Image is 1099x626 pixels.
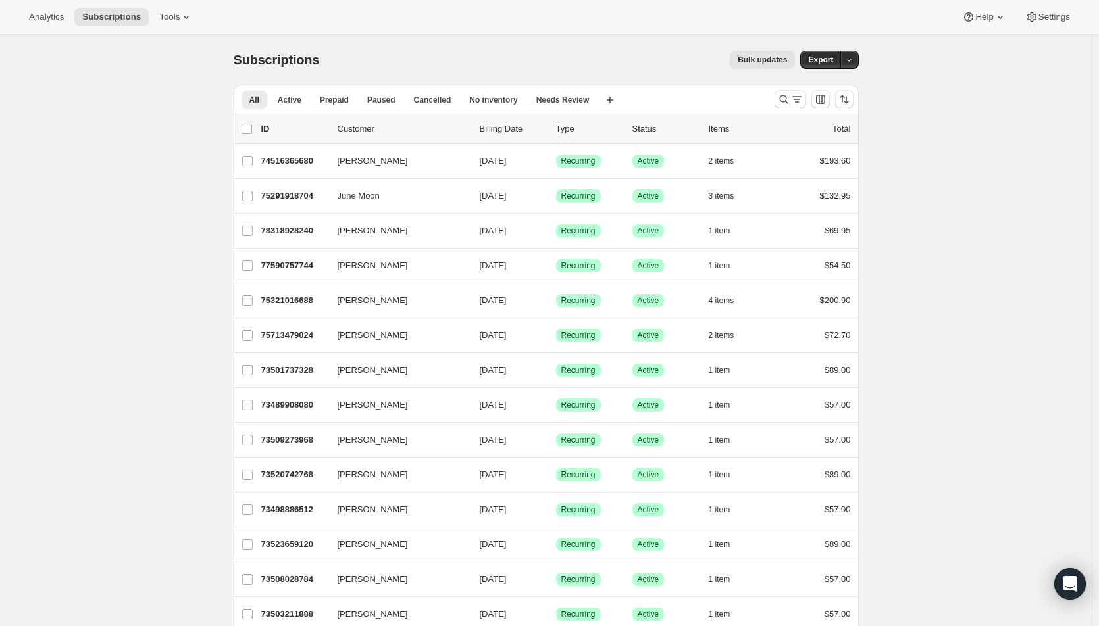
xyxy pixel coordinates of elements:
[330,429,461,450] button: [PERSON_NAME]
[480,365,507,375] span: [DATE]
[480,609,507,619] span: [DATE]
[330,464,461,485] button: [PERSON_NAME]
[330,360,461,381] button: [PERSON_NAME]
[825,539,851,549] span: $89.00
[480,400,507,410] span: [DATE]
[480,260,507,270] span: [DATE]
[480,539,507,549] span: [DATE]
[709,256,745,275] button: 1 item
[338,364,408,377] span: [PERSON_NAME]
[338,189,380,203] span: June Moon
[709,152,749,170] button: 2 items
[480,191,507,201] span: [DATE]
[480,435,507,445] span: [DATE]
[338,329,408,342] span: [PERSON_NAME]
[338,294,408,307] span: [PERSON_NAME]
[709,122,775,135] div: Items
[338,259,408,272] span: [PERSON_NAME]
[561,226,596,236] span: Recurring
[738,55,787,65] span: Bulk updates
[330,534,461,555] button: [PERSON_NAME]
[709,535,745,554] button: 1 item
[261,291,851,310] div: 75321016688[PERSON_NAME][DATE]SuccessRecurringSuccessActive4 items$200.90
[638,435,659,445] span: Active
[709,295,734,306] span: 4 items
[338,468,408,481] span: [PERSON_NAME]
[832,122,850,135] p: Total
[261,259,327,272] p: 77590757744
[561,504,596,515] span: Recurring
[709,260,730,271] span: 1 item
[338,608,408,621] span: [PERSON_NAME]
[709,361,745,379] button: 1 item
[709,605,745,623] button: 1 item
[561,574,596,585] span: Recurring
[330,185,461,206] button: June Moon
[480,226,507,235] span: [DATE]
[954,8,1014,26] button: Help
[234,53,320,67] span: Subscriptions
[835,90,854,108] button: Sort the results
[261,500,851,519] div: 73498886512[PERSON_NAME][DATE]SuccessRecurringSuccessActive1 item$57.00
[709,466,745,484] button: 1 item
[709,609,730,619] span: 1 item
[709,191,734,201] span: 3 items
[151,8,201,26] button: Tools
[261,468,327,481] p: 73520742768
[261,256,851,275] div: 77590757744[PERSON_NAME][DATE]SuccessRecurringSuccessActive1 item$54.50
[638,539,659,550] span: Active
[414,95,451,105] span: Cancelled
[74,8,149,26] button: Subscriptions
[338,573,408,586] span: [PERSON_NAME]
[249,95,259,105] span: All
[975,12,993,22] span: Help
[1038,12,1070,22] span: Settings
[638,295,659,306] span: Active
[261,364,327,377] p: 73501737328
[29,12,64,22] span: Analytics
[261,155,327,168] p: 74516365680
[561,330,596,341] span: Recurring
[261,294,327,307] p: 75321016688
[480,122,546,135] p: Billing Date
[261,326,851,345] div: 75713479024[PERSON_NAME][DATE]SuccessRecurringSuccessActive2 items$72.70
[338,433,408,446] span: [PERSON_NAME]
[825,574,851,584] span: $57.00
[561,156,596,166] span: Recurring
[561,400,596,410] span: Recurring
[261,361,851,379] div: 73501737328[PERSON_NAME][DATE]SuccessRecurringSuccessActive1 item$89.00
[261,570,851,589] div: 73508028784[PERSON_NAME][DATE]SuccessRecurringSuccessActive1 item$57.00
[638,400,659,410] span: Active
[600,91,621,109] button: Create new view
[261,122,327,135] p: ID
[1054,568,1086,600] div: Open Intercom Messenger
[330,290,461,311] button: [PERSON_NAME]
[82,12,141,22] span: Subscriptions
[709,222,745,240] button: 1 item
[709,365,730,375] span: 1 item
[278,95,301,105] span: Active
[709,435,730,445] span: 1 item
[536,95,590,105] span: Needs Review
[480,469,507,479] span: [DATE]
[561,191,596,201] span: Recurring
[820,295,851,305] span: $200.90
[561,609,596,619] span: Recurring
[709,504,730,515] span: 1 item
[638,330,659,341] span: Active
[709,469,730,480] span: 1 item
[709,539,730,550] span: 1 item
[261,187,851,205] div: 75291918704June Moon[DATE]SuccessRecurringSuccessActive3 items$132.95
[709,330,734,341] span: 2 items
[261,224,327,237] p: 78318928240
[709,187,749,205] button: 3 items
[709,570,745,589] button: 1 item
[480,504,507,514] span: [DATE]
[825,330,851,340] span: $72.70
[638,574,659,585] span: Active
[709,226,730,236] span: 1 item
[561,469,596,480] span: Recurring
[561,539,596,550] span: Recurring
[367,95,396,105] span: Paused
[561,295,596,306] span: Recurring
